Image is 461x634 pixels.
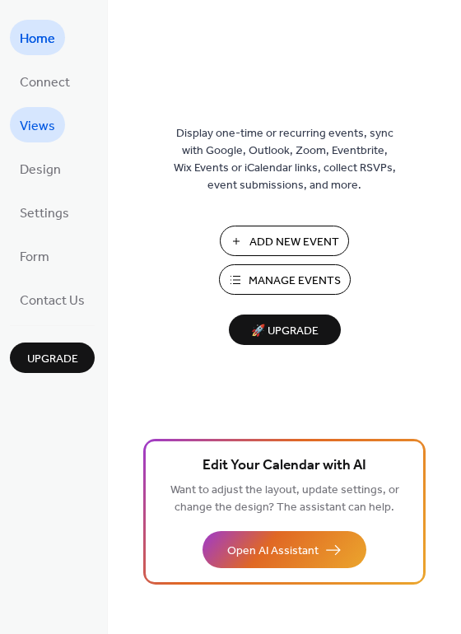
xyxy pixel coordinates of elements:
span: Open AI Assistant [227,543,319,560]
a: Views [10,107,65,142]
span: Home [20,26,55,52]
a: Connect [10,63,80,99]
span: Add New Event [249,234,339,251]
button: Manage Events [219,264,351,295]
span: Want to adjust the layout, update settings, or change the design? The assistant can help. [170,479,399,519]
a: Design [10,151,71,186]
span: Upgrade [27,351,78,368]
button: Add New Event [220,226,349,256]
span: Display one-time or recurring events, sync with Google, Outlook, Zoom, Eventbrite, Wix Events or ... [174,125,396,194]
a: Contact Us [10,282,95,317]
a: Form [10,238,59,273]
button: 🚀 Upgrade [229,315,341,345]
span: Form [20,245,49,270]
a: Home [10,20,65,55]
span: Design [20,157,61,183]
button: Upgrade [10,343,95,373]
span: Connect [20,70,70,96]
span: 🚀 Upgrade [239,320,331,343]
span: Contact Us [20,288,85,314]
a: Settings [10,194,79,230]
button: Open AI Assistant [203,531,366,568]
span: Views [20,114,55,139]
span: Edit Your Calendar with AI [203,455,366,478]
span: Manage Events [249,273,341,290]
span: Settings [20,201,69,226]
